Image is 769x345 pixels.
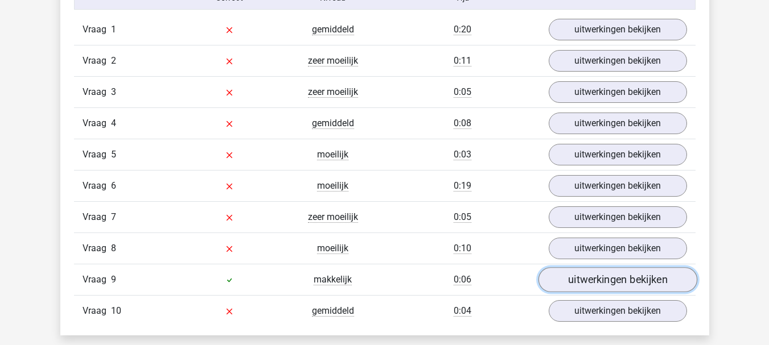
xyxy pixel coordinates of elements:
span: 0:06 [454,274,471,285]
span: moeilijk [317,180,348,192]
span: Vraag [83,210,111,224]
a: uitwerkingen bekijken [549,113,687,134]
a: uitwerkingen bekijken [549,206,687,228]
span: 5 [111,149,116,160]
span: zeer moeilijk [308,211,358,223]
span: 0:05 [454,211,471,223]
a: uitwerkingen bekijken [549,144,687,165]
span: gemiddeld [312,305,354,317]
span: 0:04 [454,305,471,317]
span: 0:20 [454,24,471,35]
span: Vraag [83,304,111,318]
span: 0:03 [454,149,471,160]
span: zeer moeilijk [308,86,358,98]
span: 1 [111,24,116,35]
span: 3 [111,86,116,97]
span: gemiddeld [312,24,354,35]
a: uitwerkingen bekijken [549,300,687,322]
span: moeilijk [317,149,348,160]
span: Vraag [83,242,111,255]
span: 8 [111,243,116,253]
span: 9 [111,274,116,285]
span: Vraag [83,148,111,161]
span: moeilijk [317,243,348,254]
span: Vraag [83,85,111,99]
span: 0:08 [454,118,471,129]
span: 10 [111,305,121,316]
a: uitwerkingen bekijken [538,267,697,292]
a: uitwerkingen bekijken [549,50,687,72]
span: 0:11 [454,55,471,66]
span: Vraag [83,117,111,130]
a: uitwerkingen bekijken [549,175,687,197]
span: gemiddeld [312,118,354,129]
span: 0:19 [454,180,471,192]
span: Vraag [83,23,111,36]
span: zeer moeilijk [308,55,358,66]
a: uitwerkingen bekijken [549,81,687,103]
span: 7 [111,211,116,222]
span: 6 [111,180,116,191]
a: uitwerkingen bekijken [549,238,687,259]
span: 0:05 [454,86,471,98]
span: 4 [111,118,116,128]
span: 0:10 [454,243,471,254]
a: uitwerkingen bekijken [549,19,687,40]
span: makkelijk [314,274,352,285]
span: Vraag [83,273,111,286]
span: 2 [111,55,116,66]
span: Vraag [83,54,111,68]
span: Vraag [83,179,111,193]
